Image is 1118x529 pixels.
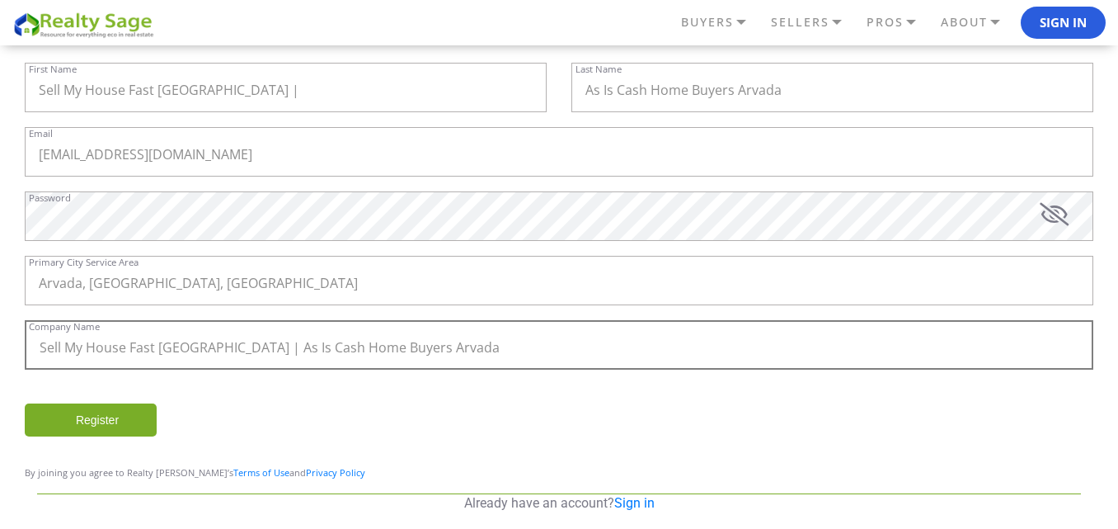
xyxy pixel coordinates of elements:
a: BUYERS [677,8,767,36]
p: Already have an account? [37,494,1081,512]
a: ABOUT [937,8,1021,36]
img: REALTY SAGE [12,10,161,39]
span: By joining you agree to Realty [PERSON_NAME]’s and [25,466,365,479]
a: PROS [862,8,937,36]
label: Company Name [29,322,100,331]
a: Terms of Use [233,466,289,479]
button: Sign In [1021,7,1106,40]
label: Last Name [575,64,622,73]
a: Privacy Policy [306,466,365,479]
label: First Name [29,64,77,73]
a: SELLERS [767,8,862,36]
label: Password [29,193,71,202]
label: Email [29,129,53,138]
a: Sign in [614,495,655,511]
input: Register [25,404,157,437]
label: Primary City Service Area [29,257,139,267]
